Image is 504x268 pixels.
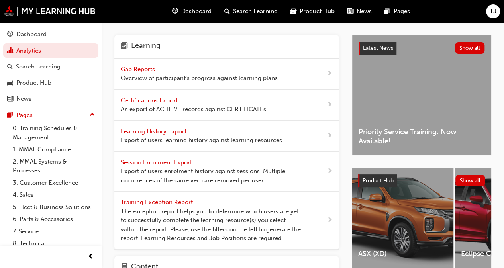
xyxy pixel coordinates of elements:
[3,59,98,74] a: Search Learning
[121,167,301,185] span: Export of users enrolment history against sessions. Multiple occurrences of the same verb are rem...
[121,159,194,166] span: Session Enrolment Export
[10,225,98,238] a: 7. Service
[114,59,339,90] a: Gap Reports Overview of participant's progress against learning plans.next-icon
[327,166,333,176] span: next-icon
[358,174,485,187] a: Product HubShow all
[290,6,296,16] span: car-icon
[233,7,278,16] span: Search Learning
[327,100,333,110] span: next-icon
[16,30,47,39] div: Dashboard
[121,97,179,104] span: Certifications Export
[352,168,453,268] a: ASX (XD)
[16,111,33,120] div: Pages
[363,177,394,184] span: Product Hub
[327,131,333,141] span: next-icon
[359,42,484,55] a: Latest NewsShow all
[10,213,98,225] a: 6. Parts & Accessories
[10,156,98,177] a: 2. MMAL Systems & Processes
[486,4,500,18] button: TJ
[341,3,378,20] a: news-iconNews
[3,43,98,58] a: Analytics
[4,6,96,16] img: mmal
[10,237,98,250] a: 8. Technical
[218,3,284,20] a: search-iconSearch Learning
[378,3,416,20] a: pages-iconPages
[3,76,98,90] a: Product Hub
[16,62,61,71] div: Search Learning
[359,127,484,145] span: Priority Service Training: Now Available!
[7,80,13,87] span: car-icon
[347,6,353,16] span: news-icon
[224,6,230,16] span: search-icon
[114,121,339,152] a: Learning History Export Export of users learning history against learning resources.next-icon
[394,7,410,16] span: Pages
[10,177,98,189] a: 3. Customer Excellence
[7,63,13,70] span: search-icon
[284,3,341,20] a: car-iconProduct Hub
[121,207,301,243] span: The exception report helps you to determine which users are yet to successfully complete the lear...
[121,105,268,114] span: An export of ACHIEVE records against CERTIFICATEs.
[121,41,128,52] span: learning-icon
[172,6,178,16] span: guage-icon
[16,94,31,104] div: News
[7,96,13,103] span: news-icon
[3,92,98,106] a: News
[10,122,98,143] a: 0. Training Schedules & Management
[121,74,279,83] span: Overview of participant's progress against learning plans.
[121,136,284,145] span: Export of users learning history against learning resources.
[7,112,13,119] span: pages-icon
[7,47,13,55] span: chart-icon
[7,31,13,38] span: guage-icon
[10,143,98,156] a: 1. MMAL Compliance
[490,7,496,16] span: TJ
[327,215,333,225] span: next-icon
[3,108,98,123] button: Pages
[352,35,491,155] a: Latest NewsShow allPriority Service Training: Now Available!
[455,175,485,186] button: Show all
[88,252,94,262] span: prev-icon
[166,3,218,20] a: guage-iconDashboard
[114,192,339,250] a: Training Exception Report The exception report helps you to determine which users are yet to succ...
[3,25,98,108] button: DashboardAnalyticsSearch LearningProduct HubNews
[131,41,161,52] h4: Learning
[10,201,98,213] a: 5. Fleet & Business Solutions
[16,78,51,88] div: Product Hub
[300,7,335,16] span: Product Hub
[181,7,212,16] span: Dashboard
[121,199,194,206] span: Training Exception Report
[327,69,333,79] span: next-icon
[3,27,98,42] a: Dashboard
[114,90,339,121] a: Certifications Export An export of ACHIEVE records against CERTIFICATEs.next-icon
[384,6,390,16] span: pages-icon
[363,45,393,51] span: Latest News
[114,152,339,192] a: Session Enrolment Export Export of users enrolment history against sessions. Multiple occurrences...
[121,66,157,73] span: Gap Reports
[358,249,447,258] span: ASX (XD)
[121,128,188,135] span: Learning History Export
[455,42,485,54] button: Show all
[357,7,372,16] span: News
[90,110,95,120] span: up-icon
[10,189,98,201] a: 4. Sales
